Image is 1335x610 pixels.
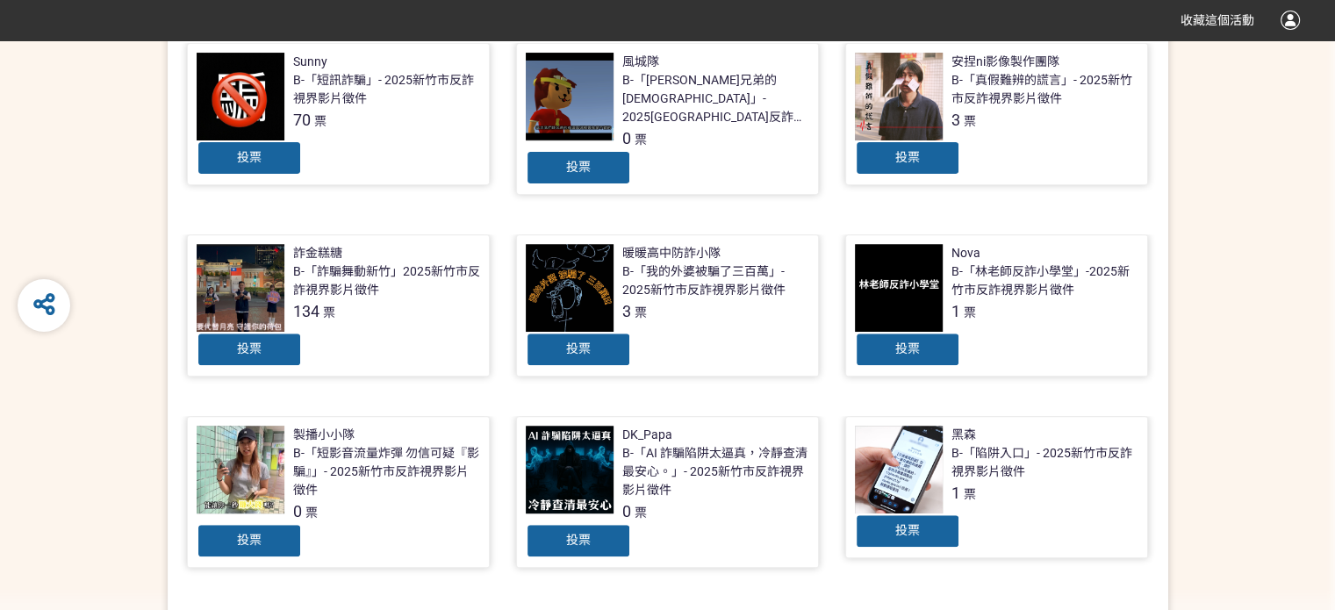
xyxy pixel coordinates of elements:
span: 投票 [895,523,920,537]
a: 風城隊B-「[PERSON_NAME]兄弟的[DEMOGRAPHIC_DATA]」- 2025[GEOGRAPHIC_DATA]反詐視界影片徵件0票投票 [516,43,819,195]
div: B-「真假難辨的謊言」- 2025新竹市反詐視界影片徵件 [951,71,1138,108]
span: 票 [314,114,327,128]
a: 暖暖高中防詐小隊B-「我的外婆被騙了三百萬」- 2025新竹市反詐視界影片徵件3票投票 [516,234,819,377]
a: 詐金糕糖B-「詐騙舞動新竹」2025新竹市反詐視界影片徵件134票投票 [187,234,490,377]
div: B-「林老師反詐小學堂」-2025新竹市反詐視界影片徵件 [951,262,1138,299]
a: NovaB-「林老師反詐小學堂」-2025新竹市反詐視界影片徵件1票投票 [845,234,1148,377]
div: B-「[PERSON_NAME]兄弟的[DEMOGRAPHIC_DATA]」- 2025[GEOGRAPHIC_DATA]反詐視界影片徵件 [622,71,809,126]
span: 1 [951,484,960,502]
a: DK_PapaB-「AI 詐騙陷阱太逼真，冷靜查清最安心。」- 2025新竹市反詐視界影片徵件0票投票 [516,416,819,568]
span: 票 [635,305,647,319]
div: B-「陷阱入口」- 2025新竹市反詐視界影片徵件 [951,444,1138,481]
div: Nova [951,244,980,262]
a: 製播小小隊B-「短影音流量炸彈 勿信可疑『影騙』」- 2025新竹市反詐視界影片徵件0票投票 [187,416,490,568]
div: 暖暖高中防詐小隊 [622,244,721,262]
span: 0 [622,502,631,520]
span: 0 [622,129,631,147]
span: 票 [635,506,647,520]
span: 投票 [895,150,920,164]
div: 風城隊 [622,53,659,71]
div: 詐金糕糖 [293,244,342,262]
span: 0 [293,502,302,520]
span: 投票 [566,341,591,355]
span: 70 [293,111,311,129]
span: 3 [622,302,631,320]
span: 134 [293,302,319,320]
span: 投票 [237,341,262,355]
span: 3 [951,111,960,129]
div: B-「短影音流量炸彈 勿信可疑『影騙』」- 2025新竹市反詐視界影片徵件 [293,444,480,499]
span: 票 [305,506,318,520]
div: 製播小小隊 [293,426,355,444]
a: SunnyB-「短訊詐騙」- 2025新竹市反詐視界影片徵件70票投票 [187,43,490,185]
div: Sunny [293,53,327,71]
div: 黑森 [951,426,976,444]
span: 投票 [895,341,920,355]
span: 投票 [237,150,262,164]
span: 票 [964,487,976,501]
span: 投票 [566,533,591,547]
div: 安捏ni影像製作團隊 [951,53,1059,71]
span: 投票 [566,160,591,174]
span: 票 [635,133,647,147]
span: 票 [964,305,976,319]
div: B-「詐騙舞動新竹」2025新竹市反詐視界影片徵件 [293,262,480,299]
div: B-「AI 詐騙陷阱太逼真，冷靜查清最安心。」- 2025新竹市反詐視界影片徵件 [622,444,809,499]
span: 票 [964,114,976,128]
div: B-「短訊詐騙」- 2025新竹市反詐視界影片徵件 [293,71,480,108]
a: 黑森B-「陷阱入口」- 2025新竹市反詐視界影片徵件1票投票 [845,416,1148,558]
span: 1 [951,302,960,320]
div: DK_Papa [622,426,672,444]
a: 安捏ni影像製作團隊B-「真假難辨的謊言」- 2025新竹市反詐視界影片徵件3票投票 [845,43,1148,185]
span: 收藏這個活動 [1181,13,1254,27]
div: B-「我的外婆被騙了三百萬」- 2025新竹市反詐視界影片徵件 [622,262,809,299]
span: 票 [323,305,335,319]
span: 投票 [237,533,262,547]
